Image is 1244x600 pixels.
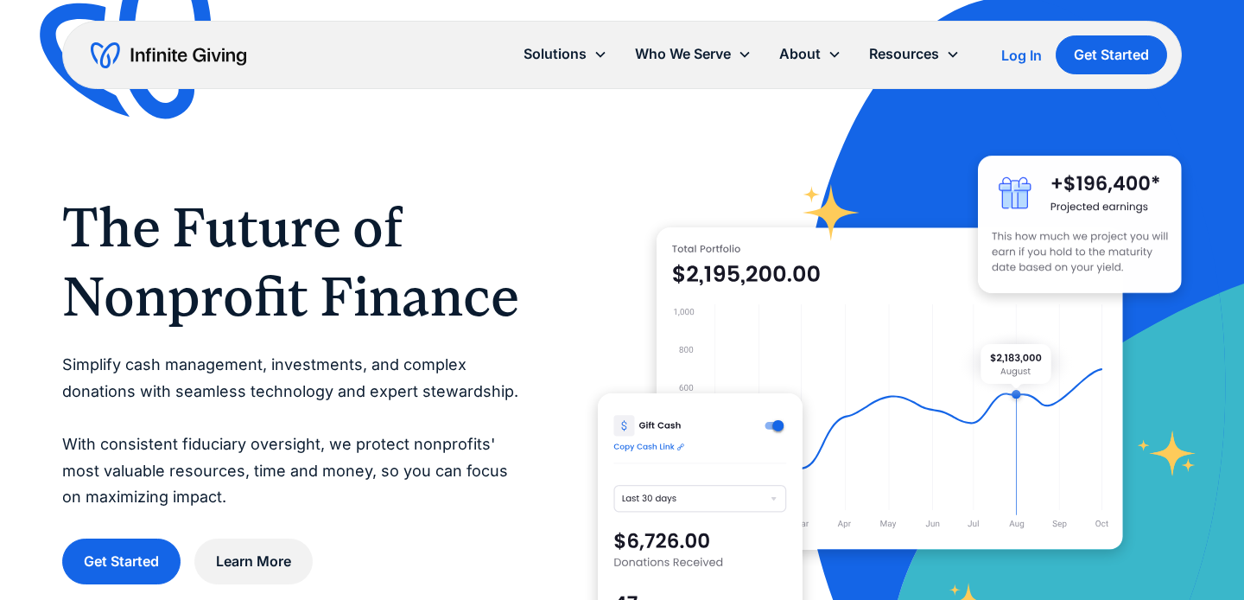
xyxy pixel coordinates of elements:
p: Simplify cash management, investments, and complex donations with seamless technology and expert ... [62,352,529,511]
img: nonprofit donation platform [657,227,1123,550]
a: Get Started [62,539,181,584]
div: Resources [869,42,939,66]
a: Get Started [1056,35,1167,74]
div: Who We Serve [621,35,765,73]
img: fundraising star [1138,431,1196,476]
div: Who We Serve [635,42,731,66]
div: About [765,35,855,73]
h1: The Future of Nonprofit Finance [62,193,529,331]
a: home [91,41,246,69]
a: Log In [1001,45,1042,66]
div: Resources [855,35,974,73]
div: Log In [1001,48,1042,62]
div: Solutions [510,35,621,73]
div: Solutions [524,42,587,66]
a: Learn More [194,539,313,584]
div: About [779,42,821,66]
